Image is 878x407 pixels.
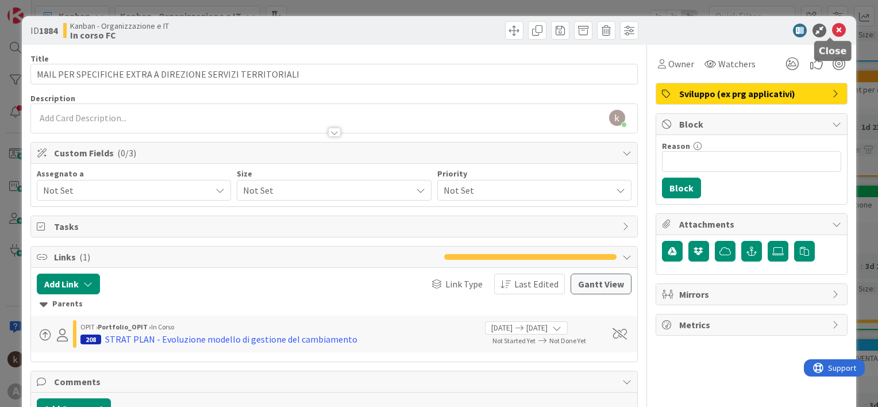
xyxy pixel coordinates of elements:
[668,57,694,71] span: Owner
[105,332,357,346] div: STRAT PLAN - Evoluzione modello di gestione del cambiamento
[54,250,438,264] span: Links
[662,178,701,198] button: Block
[70,30,169,40] b: In corso FC
[117,147,136,159] span: ( 0/3 )
[492,336,536,345] span: Not Started Yet
[679,318,826,332] span: Metrics
[679,217,826,231] span: Attachments
[40,298,629,310] div: Parents
[718,57,756,71] span: Watchers
[491,322,513,334] span: [DATE]
[37,274,100,294] button: Add Link
[549,336,586,345] span: Not Done Yet
[444,182,606,198] span: Not Set
[80,322,98,331] span: OPIT ›
[679,87,826,101] span: Sviluppo (ex prg applicativi)
[30,53,49,64] label: Title
[54,375,617,389] span: Comments
[30,93,75,103] span: Description
[39,25,57,36] b: 1884
[437,170,631,178] div: Priority
[679,117,826,131] span: Block
[514,277,559,291] span: Last Edited
[243,182,405,198] span: Not Set
[679,287,826,301] span: Mirrors
[24,2,52,16] span: Support
[237,170,431,178] div: Size
[526,322,548,334] span: [DATE]
[54,146,617,160] span: Custom Fields
[662,141,690,151] label: Reason
[819,45,847,56] h5: Close
[445,277,483,291] span: Link Type
[37,170,231,178] div: Assegnato a
[54,220,617,233] span: Tasks
[79,251,90,263] span: ( 1 )
[70,21,169,30] span: Kanban - Organizzazione e IT
[30,64,638,85] input: type card name here...
[609,110,625,126] img: AAcHTtd5rm-Hw59dezQYKVkaI0MZoYjvbSZnFopdN0t8vu62=s96-c
[43,183,211,197] span: Not Set
[80,335,101,344] div: 208
[30,24,57,37] span: ID
[98,322,151,331] b: Portfolio_OPIT ›
[151,322,174,331] span: In Corso
[571,274,631,294] button: Gantt View
[494,274,565,294] button: Last Edited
